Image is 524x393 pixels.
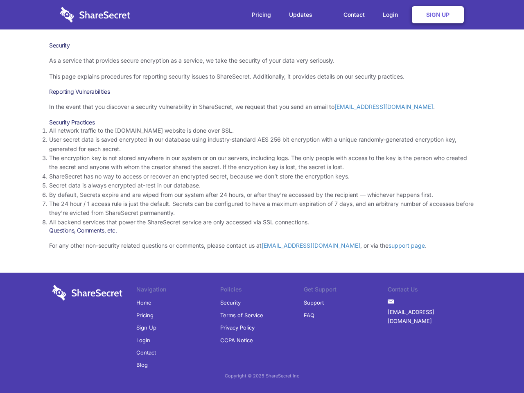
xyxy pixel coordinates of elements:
[220,334,253,346] a: CCPA Notice
[136,296,151,309] a: Home
[136,321,156,334] a: Sign Up
[49,42,475,49] h1: Security
[49,119,475,126] h3: Security Practices
[49,190,475,199] li: By default, Secrets expire and are wiped from our system after 24 hours, or after they’re accesse...
[52,285,122,300] img: logo-wordmark-white-trans-d4663122ce5f474addd5e946df7df03e33cb6a1c49d2221995e7729f52c070b2.svg
[136,309,154,321] a: Pricing
[262,242,360,249] a: [EMAIL_ADDRESS][DOMAIN_NAME]
[388,242,425,249] a: support page
[60,7,130,23] img: logo-wordmark-white-trans-d4663122ce5f474addd5e946df7df03e33cb6a1c49d2221995e7729f52c070b2.svg
[412,6,464,23] a: Sign Up
[49,227,475,234] h3: Questions, Comments, etc.
[49,154,475,172] li: The encryption key is not stored anywhere in our system or on our servers, including logs. The on...
[49,172,475,181] li: ShareSecret has no way to access or recover an encrypted secret, because we don’t store the encry...
[388,285,472,296] li: Contact Us
[388,306,472,327] a: [EMAIL_ADDRESS][DOMAIN_NAME]
[304,296,324,309] a: Support
[304,309,314,321] a: FAQ
[49,102,475,111] p: In the event that you discover a security vulnerability in ShareSecret, we request that you send ...
[244,2,279,27] a: Pricing
[136,346,156,359] a: Contact
[335,2,373,27] a: Contact
[49,241,475,250] p: For any other non-security related questions or comments, please contact us at , or via the .
[49,56,475,65] p: As a service that provides secure encryption as a service, we take the security of your data very...
[136,285,220,296] li: Navigation
[136,334,150,346] a: Login
[375,2,410,27] a: Login
[304,285,388,296] li: Get Support
[49,181,475,190] li: Secret data is always encrypted at-rest in our database.
[220,309,263,321] a: Terms of Service
[220,285,304,296] li: Policies
[49,72,475,81] p: This page explains procedures for reporting security issues to ShareSecret. Additionally, it prov...
[49,218,475,227] li: All backend services that power the ShareSecret service are only accessed via SSL connections.
[49,199,475,218] li: The 24 hour / 1 access rule is just the default. Secrets can be configured to have a maximum expi...
[49,126,475,135] li: All network traffic to the [DOMAIN_NAME] website is done over SSL.
[220,296,241,309] a: Security
[334,103,433,110] a: [EMAIL_ADDRESS][DOMAIN_NAME]
[220,321,255,334] a: Privacy Policy
[136,359,148,371] a: Blog
[49,88,475,95] h3: Reporting Vulnerabilities
[49,135,475,154] li: User secret data is saved encrypted in our database using industry-standard AES 256 bit encryptio...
